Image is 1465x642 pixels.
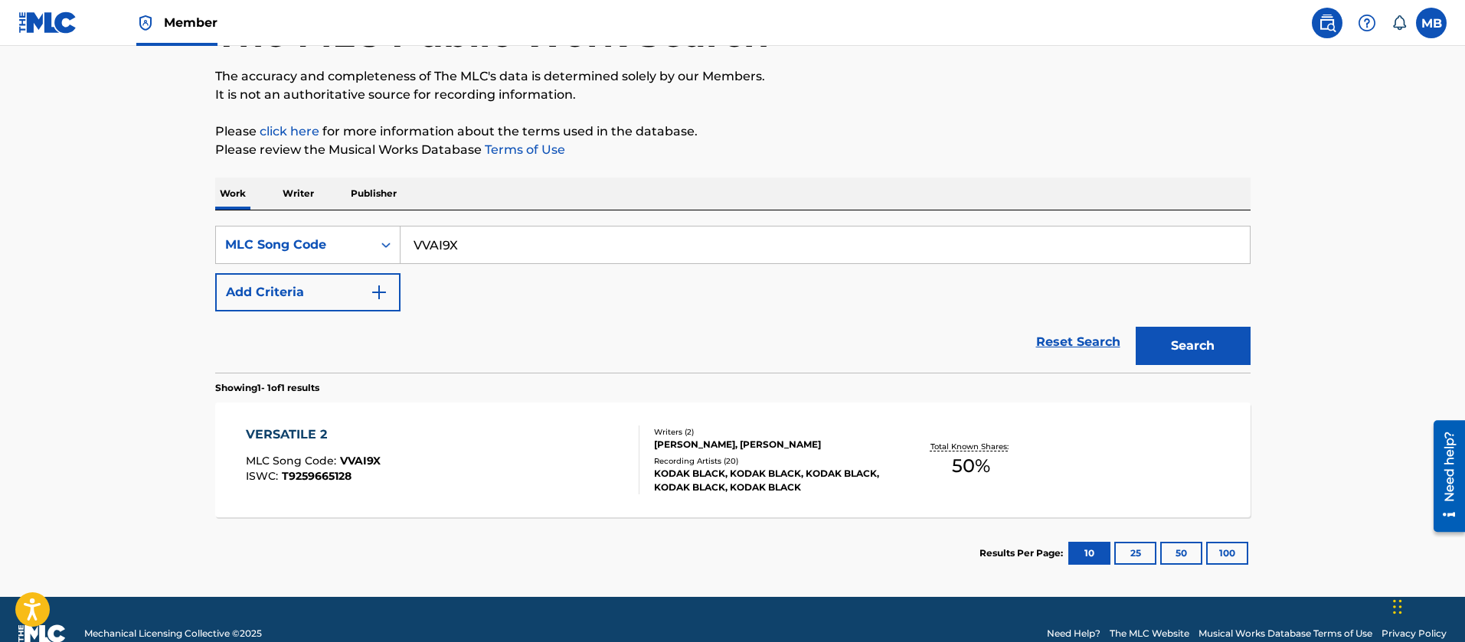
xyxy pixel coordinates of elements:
[282,469,352,483] span: T9259665128
[246,425,381,444] div: VERSATILE 2
[215,273,401,311] button: Add Criteria
[215,122,1251,141] p: Please for more information about the terms used in the database.
[215,141,1251,159] p: Please review the Musical Works Database
[1047,627,1100,640] a: Need Help?
[215,178,250,210] p: Work
[654,467,885,494] div: KODAK BLACK, KODAK BLACK, KODAK BLACK, KODAK BLACK, KODAK BLACK
[1358,14,1376,32] img: help
[370,283,388,301] img: 9d2ae6d4665cec9f34b9.svg
[215,381,319,395] p: Showing 1 - 1 of 1 results
[1068,542,1110,565] button: 10
[1393,584,1402,630] div: Drag
[1028,325,1128,359] a: Reset Search
[164,14,217,31] span: Member
[215,226,1251,373] form: Search Form
[1318,14,1336,32] img: search
[1110,627,1189,640] a: The MLC Website
[340,454,381,468] span: VVAI9X
[654,438,885,451] div: [PERSON_NAME], [PERSON_NAME]
[246,454,340,468] span: MLC Song Code :
[1312,8,1342,38] a: Public Search
[18,11,77,34] img: MLC Logo
[1136,327,1251,365] button: Search
[654,426,885,438] div: Writers ( 2 )
[225,236,363,254] div: MLC Song Code
[1352,8,1382,38] div: Help
[1391,15,1407,31] div: Notifications
[1114,542,1156,565] button: 25
[1388,569,1465,642] iframe: Chat Widget
[1160,542,1202,565] button: 50
[482,142,565,157] a: Terms of Use
[260,124,319,139] a: click here
[1416,8,1447,38] div: User Menu
[346,178,401,210] p: Publisher
[952,452,990,480] span: 50 %
[1206,542,1248,565] button: 100
[84,627,262,640] span: Mechanical Licensing Collective © 2025
[930,441,1012,452] p: Total Known Shares:
[1198,627,1372,640] a: Musical Works Database Terms of Use
[1382,627,1447,640] a: Privacy Policy
[1422,415,1465,538] iframe: Resource Center
[215,67,1251,86] p: The accuracy and completeness of The MLC's data is determined solely by our Members.
[215,402,1251,517] a: VERSATILE 2MLC Song Code:VVAI9XISWC:T9259665128Writers (2)[PERSON_NAME], [PERSON_NAME]Recording A...
[215,86,1251,104] p: It is not an authoritative source for recording information.
[136,14,155,32] img: Top Rightsholder
[654,455,885,467] div: Recording Artists ( 20 )
[278,178,319,210] p: Writer
[979,546,1067,560] p: Results Per Page:
[246,469,282,483] span: ISWC :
